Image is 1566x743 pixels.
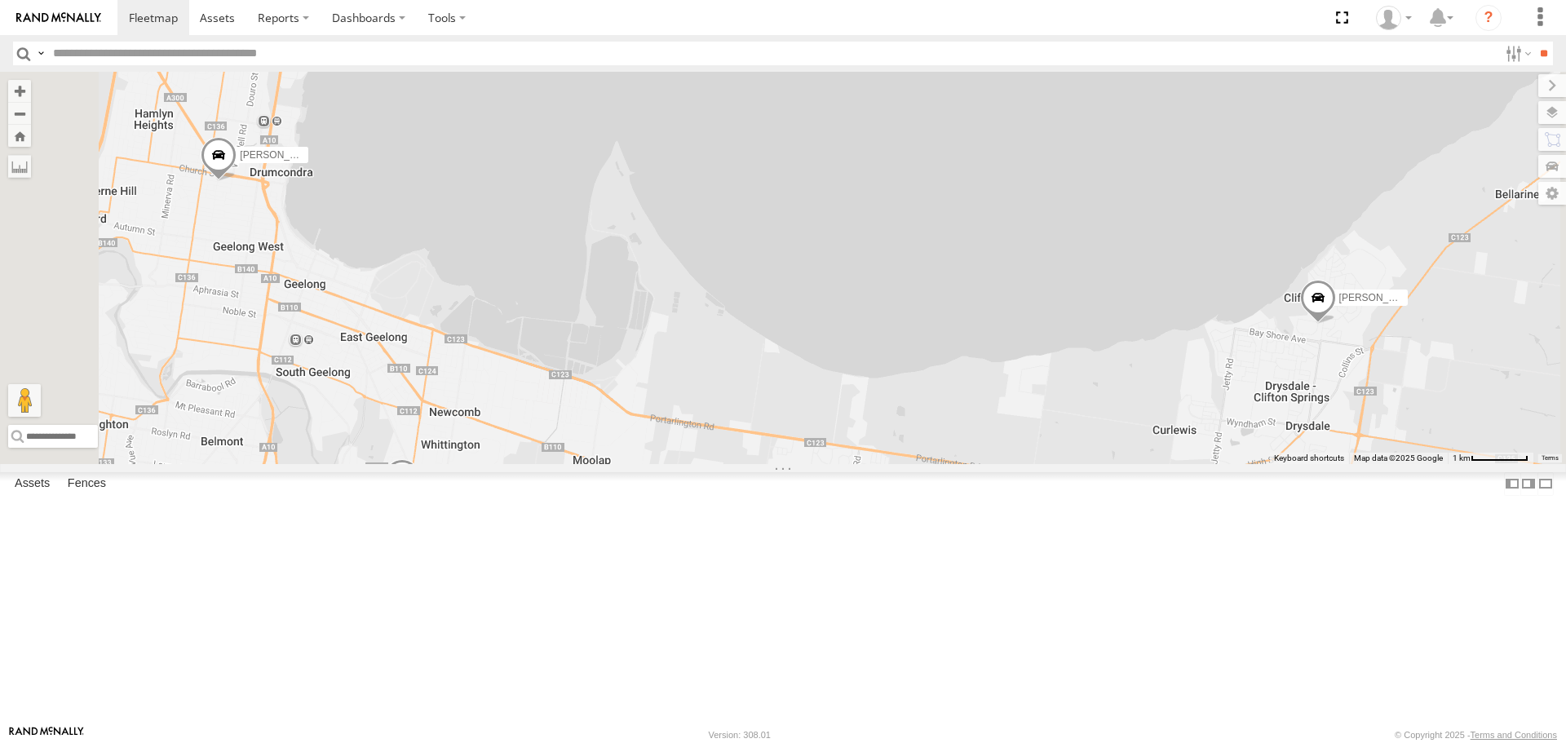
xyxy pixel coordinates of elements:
[1504,472,1520,496] label: Dock Summary Table to the Left
[7,473,58,496] label: Assets
[1453,453,1471,462] span: 1 km
[1542,454,1559,461] a: Terms (opens in new tab)
[240,150,321,161] span: [PERSON_NAME]
[9,727,84,743] a: Visit our Website
[1370,6,1418,30] div: Dale Hood
[1274,453,1344,464] button: Keyboard shortcuts
[1538,182,1566,205] label: Map Settings
[1448,453,1533,464] button: Map Scale: 1 km per 67 pixels
[60,473,114,496] label: Fences
[1354,453,1443,462] span: Map data ©2025 Google
[8,384,41,417] button: Drag Pegman onto the map to open Street View
[709,730,771,740] div: Version: 308.01
[1537,472,1554,496] label: Hide Summary Table
[8,125,31,147] button: Zoom Home
[1499,42,1534,65] label: Search Filter Options
[1520,472,1537,496] label: Dock Summary Table to the Right
[1395,730,1557,740] div: © Copyright 2025 -
[34,42,47,65] label: Search Query
[8,155,31,178] label: Measure
[16,12,101,24] img: rand-logo.svg
[8,80,31,102] button: Zoom in
[1475,5,1502,31] i: ?
[1471,730,1557,740] a: Terms and Conditions
[8,102,31,125] button: Zoom out
[1339,292,1420,303] span: [PERSON_NAME]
